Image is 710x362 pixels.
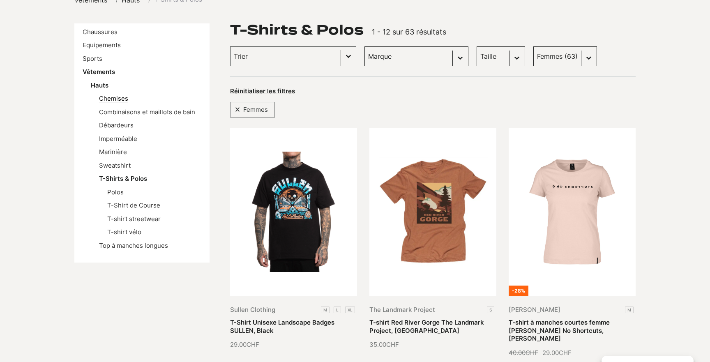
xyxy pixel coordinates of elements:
a: Polos [107,188,124,196]
a: Marinière [99,148,127,156]
a: T-shirt à manches courtes femme [PERSON_NAME] No Shortcuts, [PERSON_NAME] [509,318,610,342]
a: Vêtements [83,68,115,76]
input: Trier [234,51,337,62]
a: Top à manches longues [99,242,168,249]
a: Combinaisons et maillots de bain [99,108,195,116]
h1: T-Shirts & Polos [230,23,364,37]
button: Réinitialiser les filtres [230,87,295,95]
a: Chaussures [83,28,118,36]
a: T-Shirts & Polos [99,175,147,182]
a: Sports [83,55,102,62]
a: T-shirt streetwear [107,215,161,223]
button: Basculer la liste [341,47,356,66]
a: T-shirt vélo [107,228,141,236]
a: T-Shirt Unisexe Landscape Badges SULLEN, Black [230,318,334,334]
a: Chemises [99,95,128,102]
a: Equipements [83,41,121,49]
div: Femmes [230,102,275,118]
a: Débardeurs [99,121,134,129]
a: Imperméable [99,135,137,143]
a: T-shirt Red River Gorge The Landmark Project, [GEOGRAPHIC_DATA] [369,318,484,334]
span: 1 - 12 sur 63 résultats [372,28,446,36]
a: T-Shirt de Course [107,201,160,209]
a: Hauts [91,81,108,89]
span: Femmes [240,104,271,115]
a: Sweatshirt [99,161,131,169]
